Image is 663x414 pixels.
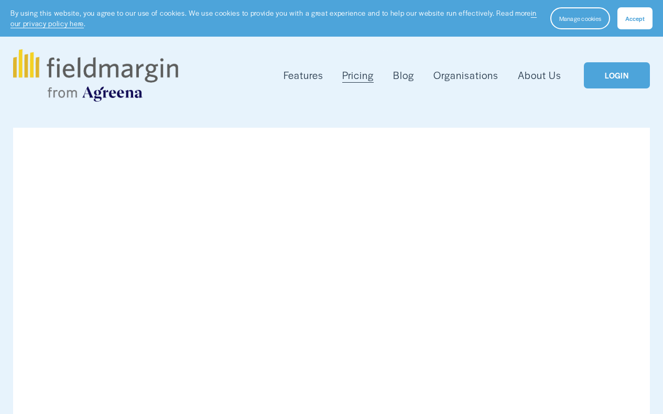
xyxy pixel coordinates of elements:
img: fieldmargin.com [13,49,178,102]
a: folder dropdown [284,67,323,84]
button: Accept [617,7,653,29]
a: About Us [518,67,561,84]
p: By using this website, you agree to our use of cookies. We use cookies to provide you with a grea... [10,8,540,28]
a: in our privacy policy here [10,8,537,28]
a: Blog [393,67,414,84]
button: Manage cookies [550,7,610,29]
a: LOGIN [584,62,650,89]
span: Manage cookies [559,14,601,23]
span: Accept [625,14,645,23]
a: Pricing [342,67,374,84]
a: Organisations [433,67,498,84]
span: Features [284,68,323,83]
